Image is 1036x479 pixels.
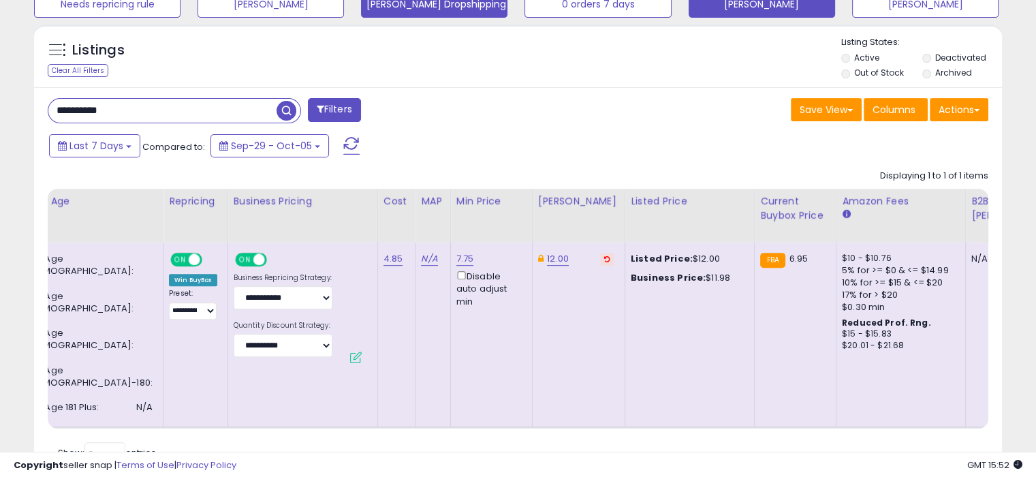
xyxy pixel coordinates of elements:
[854,52,879,63] label: Active
[234,321,332,330] label: Quantity Discount Strategy:
[383,194,410,208] div: Cost
[935,67,971,78] label: Archived
[456,194,527,208] div: Min Price
[14,459,63,472] strong: Copyright
[210,134,329,157] button: Sep-29 - Oct-05
[631,194,749,208] div: Listed Price
[169,274,217,286] div: Win BuyBox
[383,252,403,266] a: 4.85
[842,317,931,328] b: Reduced Prof. Rng.
[842,301,955,313] div: $0.30 min
[172,254,189,266] span: ON
[967,459,1022,472] span: 2025-10-13 15:52 GMT
[28,401,99,414] span: Inv. Age 181 Plus:
[58,446,156,459] span: Show: entries
[236,254,253,266] span: ON
[1,194,157,208] div: Inventory Age
[842,264,955,277] div: 5% for >= $0 & <= $14.99
[14,459,236,472] div: seller snap | |
[842,194,960,208] div: Amazon Fees
[176,459,236,472] a: Privacy Policy
[264,254,286,266] span: OFF
[935,52,986,63] label: Deactivated
[72,41,125,60] h5: Listings
[791,98,862,121] button: Save View
[421,194,444,208] div: MAP
[28,365,153,389] span: Inv. Age [DEMOGRAPHIC_DATA]-180:
[142,140,205,153] span: Compared to:
[538,194,619,208] div: [PERSON_NAME]
[421,252,437,266] a: N/A
[231,139,312,153] span: Sep-29 - Oct-05
[789,252,808,265] span: 6.95
[842,253,955,264] div: $10 - $10.76
[69,139,123,153] span: Last 7 Days
[200,254,222,266] span: OFF
[760,253,785,268] small: FBA
[169,194,222,208] div: Repricing
[842,277,955,289] div: 10% for >= $15 & <= $20
[28,253,153,277] span: Inv. Age [DEMOGRAPHIC_DATA]:
[760,194,830,223] div: Current Buybox Price
[234,273,332,283] label: Business Repricing Strategy:
[547,252,569,266] a: 12.00
[854,67,904,78] label: Out of Stock
[28,290,153,315] span: Inv. Age [DEMOGRAPHIC_DATA]:
[631,271,706,284] b: Business Price:
[864,98,928,121] button: Columns
[631,272,744,284] div: $11.98
[873,103,915,117] span: Columns
[842,289,955,301] div: 17% for > $20
[842,328,955,340] div: $15 - $15.83
[631,252,693,265] b: Listed Price:
[308,98,361,122] button: Filters
[234,194,372,208] div: Business Pricing
[28,327,153,352] span: Inv. Age [DEMOGRAPHIC_DATA]:
[631,253,744,265] div: $12.00
[456,252,474,266] a: 7.75
[49,134,140,157] button: Last 7 Days
[116,459,174,472] a: Terms of Use
[841,36,1002,49] p: Listing States:
[136,401,153,414] span: N/A
[48,64,108,77] div: Clear All Filters
[880,170,988,183] div: Displaying 1 to 1 of 1 items
[930,98,988,121] button: Actions
[842,208,850,221] small: Amazon Fees.
[842,340,955,352] div: $20.01 - $21.68
[169,289,217,320] div: Preset:
[456,268,522,308] div: Disable auto adjust min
